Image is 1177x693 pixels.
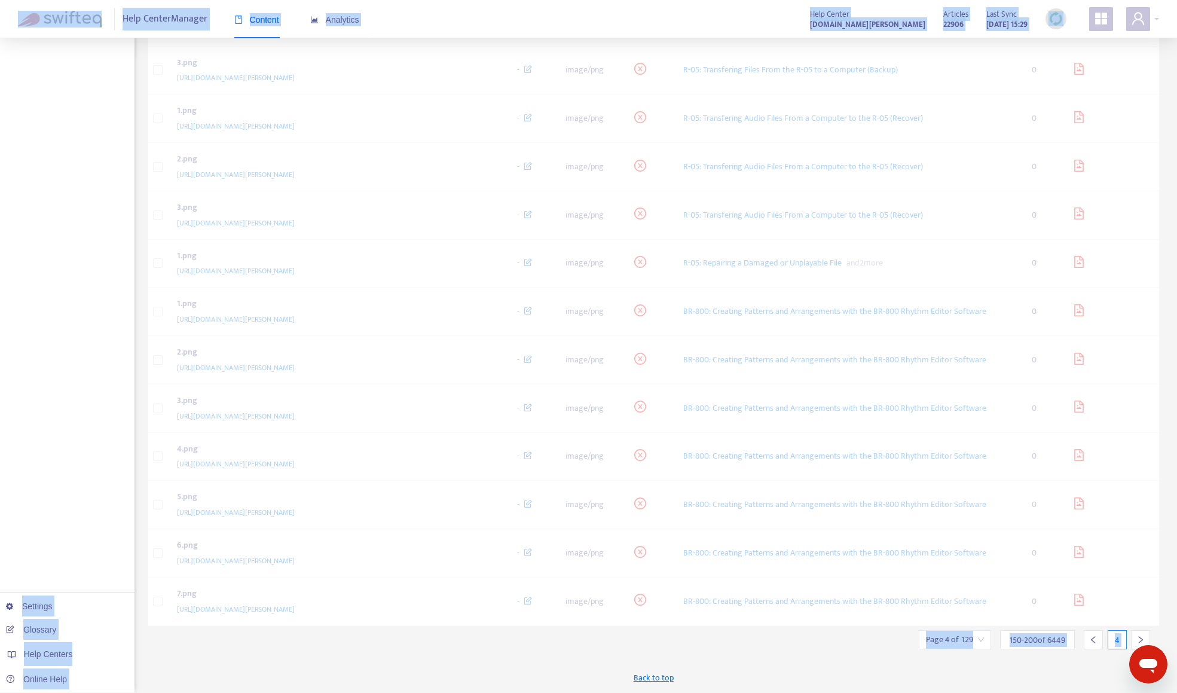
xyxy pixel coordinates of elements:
[18,11,102,28] img: Swifteq
[6,625,56,634] a: Glossary
[6,674,67,684] a: Online Help
[310,16,319,24] span: area-chart
[1089,636,1097,644] span: left
[310,15,359,25] span: Analytics
[810,18,925,31] strong: [DOMAIN_NAME][PERSON_NAME]
[1048,11,1063,26] img: sync.dc5367851b00ba804db3.png
[123,8,207,30] span: Help Center Manager
[24,649,73,659] span: Help Centers
[234,16,243,24] span: book
[1131,11,1145,26] span: user
[810,17,925,31] a: [DOMAIN_NAME][PERSON_NAME]
[1010,634,1065,646] span: 150 - 200 of 6449
[986,8,1017,21] span: Last Sync
[1129,645,1167,683] iframe: メッセージングウィンドウを開くボタン
[634,671,674,684] span: Back to top
[1094,11,1108,26] span: appstore
[810,8,849,21] span: Help Center
[943,18,964,31] strong: 22906
[1136,636,1145,644] span: right
[234,15,279,25] span: Content
[943,8,968,21] span: Articles
[986,18,1028,31] strong: [DATE] 15:29
[1108,630,1127,649] div: 4
[6,602,53,611] a: Settings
